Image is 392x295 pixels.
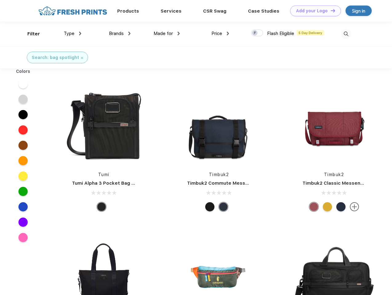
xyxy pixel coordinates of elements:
div: Eco Nautical [219,202,228,211]
span: Brands [109,31,124,36]
img: dropdown.png [79,32,81,35]
div: Eco Collegiate Red [309,202,318,211]
span: Flash Eligible [267,31,294,36]
div: Search: bag spotlight [32,54,79,61]
img: func=resize&h=266 [63,84,145,165]
img: dropdown.png [227,32,229,35]
img: dropdown.png [178,32,180,35]
div: Eco Nautical [336,202,346,211]
img: func=resize&h=266 [293,84,375,165]
div: Black [97,202,106,211]
img: dropdown.png [128,32,130,35]
span: Price [211,31,222,36]
a: Timbuk2 Commute Messenger Bag [187,180,270,186]
a: Timbuk2 Classic Messenger Bag [302,180,379,186]
a: Tumi [98,172,110,177]
span: Made for [154,31,173,36]
a: Timbuk2 [209,172,229,177]
img: filter_cancel.svg [81,57,83,59]
img: more.svg [350,202,359,211]
div: Eco Amber [323,202,332,211]
img: func=resize&h=266 [178,84,260,165]
img: desktop_search.svg [341,29,351,39]
div: Eco Black [205,202,214,211]
a: Timbuk2 [324,172,344,177]
a: Tumi Alpha 3 Pocket Bag Small [72,180,144,186]
a: Sign in [346,6,372,16]
div: Colors [11,68,35,75]
span: 5 Day Delivery [297,30,324,36]
a: Products [117,8,139,14]
img: fo%20logo%202.webp [37,6,109,16]
div: Filter [27,30,40,37]
img: DT [331,9,335,12]
div: Add your Logo [296,8,328,14]
span: Type [64,31,74,36]
div: Sign in [352,7,365,14]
